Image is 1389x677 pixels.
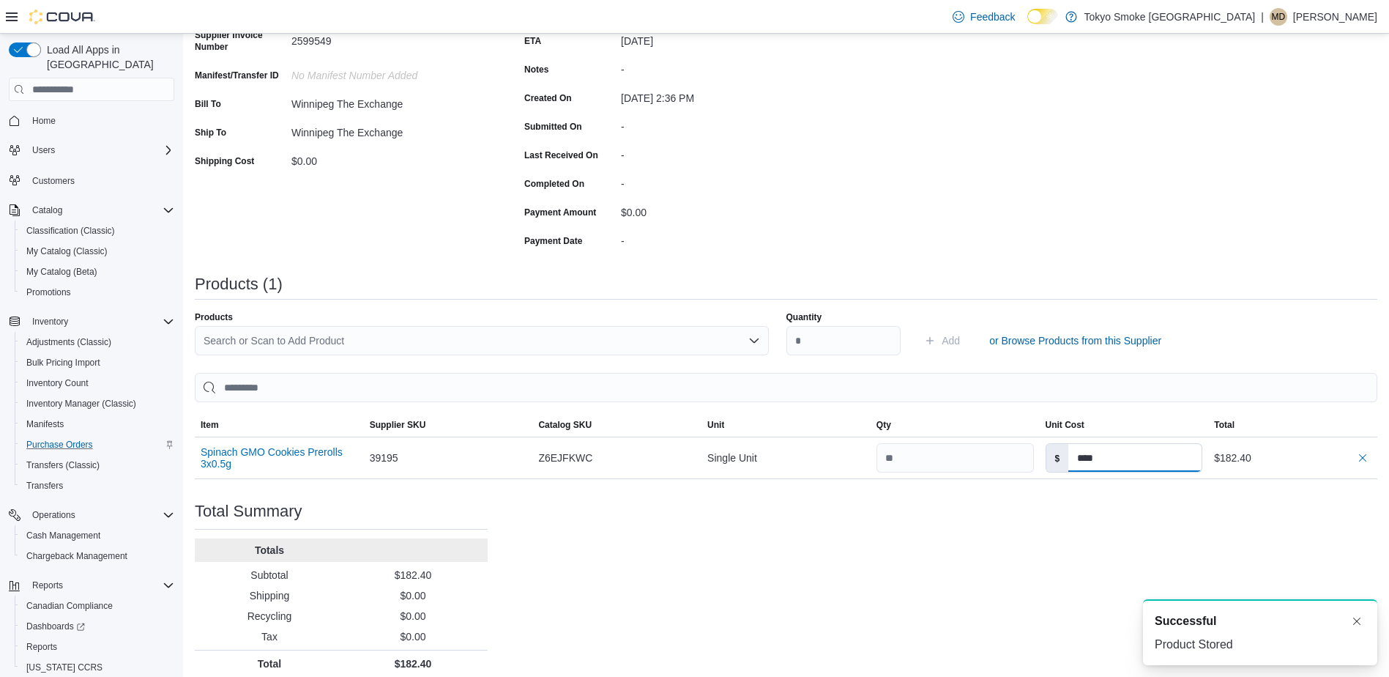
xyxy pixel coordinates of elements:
[524,178,584,190] label: Completed On
[195,275,283,293] h3: Products (1)
[26,418,64,430] span: Manifests
[15,476,180,496] button: Transfers
[3,505,180,525] button: Operations
[621,58,817,75] div: -
[21,527,106,544] a: Cash Management
[15,262,180,282] button: My Catalog (Beta)
[26,141,61,159] button: Users
[21,284,174,301] span: Promotions
[21,284,77,301] a: Promotions
[701,413,871,437] button: Unit
[983,326,1167,355] button: or Browse Products from this Supplier
[26,225,115,237] span: Classification (Classic)
[524,64,548,75] label: Notes
[32,316,68,328] span: Inventory
[3,575,180,596] button: Reports
[29,10,95,24] img: Cova
[364,413,533,437] button: Supplier SKU
[21,436,99,454] a: Purchase Orders
[32,115,56,127] span: Home
[15,332,180,352] button: Adjustments (Classic)
[21,354,106,371] a: Bulk Pricing Import
[21,354,174,371] span: Bulk Pricing Import
[621,144,817,161] div: -
[524,235,582,247] label: Payment Date
[1155,636,1366,654] div: Product Stored
[32,580,63,591] span: Reports
[195,98,221,110] label: Bill To
[201,629,338,644] p: Tax
[26,245,108,257] span: My Catalog (Classic)
[21,243,113,260] a: My Catalog (Classic)
[15,414,180,434] button: Manifests
[26,377,89,389] span: Inventory Count
[524,121,582,133] label: Submitted On
[871,413,1040,437] button: Qty
[524,149,598,161] label: Last Received On
[21,638,63,656] a: Reports
[344,588,482,603] p: $0.00
[15,241,180,262] button: My Catalog (Classic)
[21,395,142,413] a: Inventory Manager (Classic)
[876,419,891,431] span: Qty
[21,597,174,615] span: Canadian Compliance
[15,393,180,414] button: Inventory Manager (Classic)
[15,434,180,455] button: Purchase Orders
[21,659,174,676] span: Washington CCRS
[1155,613,1366,630] div: Notification
[538,419,592,431] span: Catalog SKU
[32,204,62,216] span: Catalog
[21,263,103,281] a: My Catalog (Beta)
[1084,8,1256,26] p: Tokyo Smoke [GEOGRAPHIC_DATA]
[1214,419,1235,431] span: Total
[26,600,113,612] span: Canadian Compliance
[621,29,817,47] div: [DATE]
[21,597,119,615] a: Canadian Compliance
[26,506,81,524] button: Operations
[621,201,817,218] div: $0.00
[21,374,174,392] span: Inventory Count
[26,641,57,653] span: Reports
[1293,8,1377,26] p: [PERSON_NAME]
[1214,449,1371,467] div: $182.40
[15,596,180,616] button: Canadian Compliance
[786,311,822,323] label: Quantity
[32,509,75,521] span: Operations
[524,207,596,218] label: Payment Amount
[26,398,136,410] span: Inventory Manager (Classic)
[201,568,338,582] p: Subtotal
[26,172,81,190] a: Customers
[26,201,68,219] button: Catalog
[621,172,817,190] div: -
[26,201,174,219] span: Catalog
[201,446,358,470] button: Spinach GMO Cookies Prerolls 3x0.5g
[3,200,180,221] button: Catalog
[21,222,121,240] a: Classification (Classic)
[26,266,97,278] span: My Catalog (Beta)
[1046,419,1084,431] span: Unit Cost
[26,577,69,594] button: Reports
[291,29,488,47] div: 2599549
[1348,613,1366,630] button: Dismiss toast
[15,221,180,241] button: Classification (Classic)
[21,547,133,565] a: Chargeback Management
[201,588,338,603] p: Shipping
[26,550,127,562] span: Chargeback Management
[291,149,488,167] div: $0.00
[201,609,338,624] p: Recycling
[3,169,180,190] button: Customers
[26,112,62,130] a: Home
[195,29,286,53] label: Supplier Invoice Number
[1155,613,1216,630] span: Successful
[1208,413,1377,437] button: Total
[344,656,482,671] p: $182.40
[989,333,1161,348] span: or Browse Products from this Supplier
[26,111,174,130] span: Home
[21,477,174,495] span: Transfers
[344,629,482,644] p: $0.00
[532,413,701,437] button: Catalog SKU
[1046,444,1069,472] label: $
[15,352,180,373] button: Bulk Pricing Import
[26,480,63,492] span: Transfers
